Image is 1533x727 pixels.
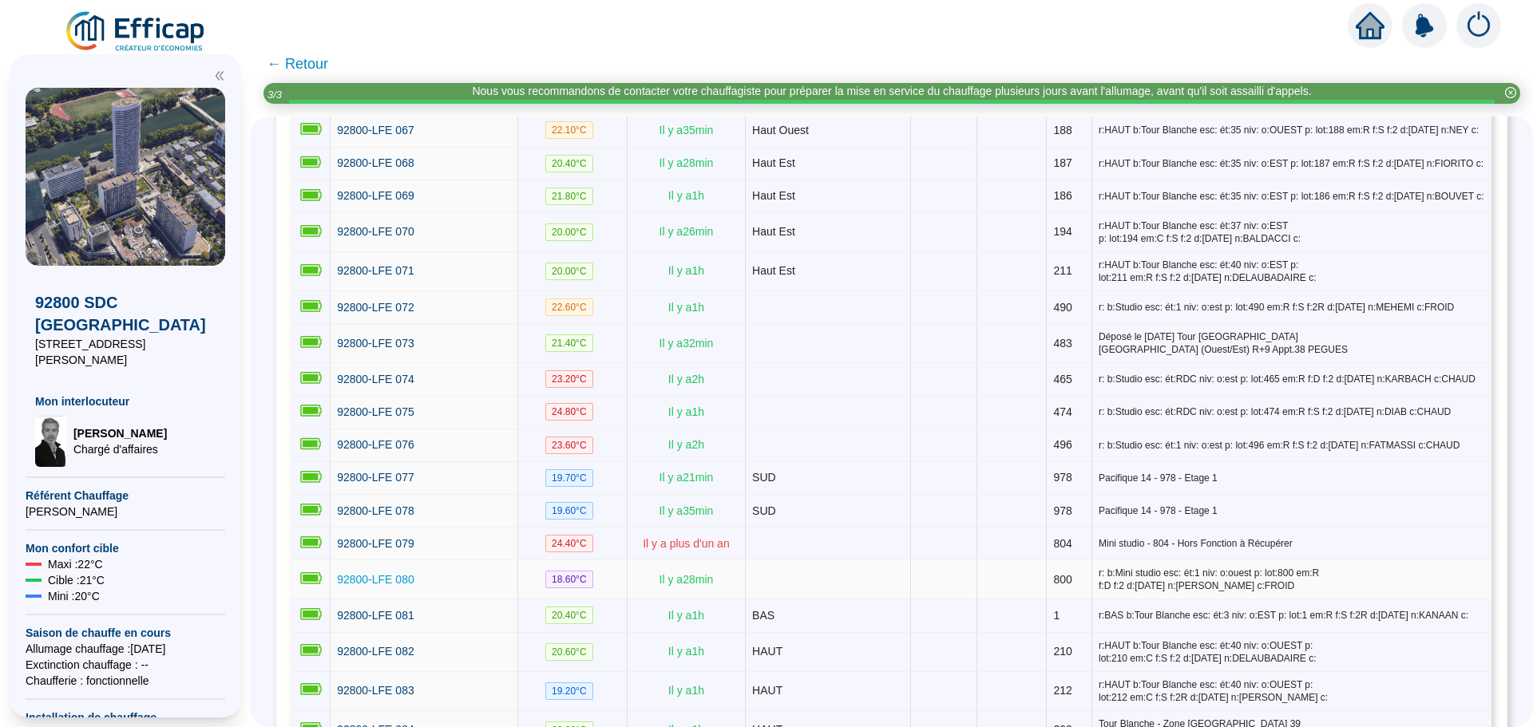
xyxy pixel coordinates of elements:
span: 22.60 °C [545,298,593,316]
span: 92800-LFE 080 [337,573,414,586]
span: Pacifique 14 - 978 - Etage 1 [1099,504,1485,517]
span: 20.60 °C [545,643,593,661]
span: 1 [1053,609,1060,622]
span: r: b:Studio esc: ét:1 niv: o:est p: lot:496 em:R f:S f:2 d:[DATE] n:FATMASSI c:CHAUD [1099,439,1485,452]
span: double-left [214,70,225,81]
span: 23.20 °C [545,370,593,388]
span: r: b:Mini studio esc: ét:1 niv: o:ouest p: lot:800 em:R f:D f:2 d:[DATE] n:[PERSON_NAME] c:FROID [1099,567,1485,592]
span: Maxi : 22 °C [48,556,103,572]
span: ← Retour [267,53,328,75]
span: 92800-LFE 078 [337,504,414,517]
span: 92800-LFE 077 [337,471,414,484]
span: 211 [1053,264,1072,277]
span: Il y a 1 h [668,645,704,658]
span: 20.40 °C [545,155,593,172]
span: Il y a 1 h [668,264,704,277]
span: Haut Est [752,189,795,202]
span: 188 [1053,124,1072,136]
div: Nous vous recommandons de contacter votre chauffagiste pour préparer la mise en service du chauff... [472,83,1311,100]
span: Mon confort cible [26,540,225,556]
span: 19.60 °C [545,502,593,520]
img: Chargé d'affaires [35,416,67,467]
span: r:HAUT b:Tour Blanche esc: ét:40 niv: o:OUEST p: lot:210 em:C f:S f:2 d:[DATE] n:DELAUBADAIRE c: [1099,639,1485,665]
span: Allumage chauffage : [DATE] [26,641,225,657]
span: home [1356,11,1384,40]
span: 92800-LFE 067 [337,124,414,136]
span: Mini : 20 °C [48,588,100,604]
span: r:HAUT b:Tour Blanche esc: ét:40 niv: o:EST p: lot:211 em:R f:S f:2 d:[DATE] n:DELAUBADAIRE c: [1099,259,1485,284]
span: 20.40 °C [545,606,593,624]
span: BAS [752,609,774,622]
span: 92800-LFE 071 [337,264,414,277]
span: Mon interlocuteur [35,393,216,409]
span: 21.80 °C [545,188,593,205]
span: Haut Ouest [752,124,809,136]
span: 92800-LFE 082 [337,645,414,658]
span: Chargé d'affaires [73,441,167,457]
span: Déposé le [DATE] Tour [GEOGRAPHIC_DATA] [GEOGRAPHIC_DATA] (Ouest/Est) R+9 Appt.38 PEGUES [1099,330,1485,356]
span: Il y a 1 h [668,189,704,202]
span: 186 [1053,189,1072,202]
span: HAUT [752,684,782,697]
span: Il y a 1 h [668,301,704,314]
span: 210 [1053,645,1072,658]
span: 800 [1053,573,1072,586]
a: 92800-LFE 083 [337,682,414,699]
span: 483 [1053,337,1072,350]
span: [PERSON_NAME] [26,504,225,520]
a: 92800-LFE 082 [337,643,414,660]
span: Il y a 28 min [660,156,714,169]
a: 92800-LFE 075 [337,404,414,421]
a: 92800-LFE 080 [337,571,414,588]
img: alerts [1402,3,1447,48]
span: 978 [1053,471,1072,484]
span: Il y a plus d'un an [643,537,730,550]
span: 804 [1053,537,1072,550]
span: 20.00 °C [545,223,593,241]
span: Haut Est [752,156,795,169]
span: Haut Est [752,264,795,277]
i: 3 / 3 [267,89,282,101]
span: 978 [1053,504,1072,517]
span: Il y a 28 min [660,573,714,586]
span: 92800-LFE 081 [337,609,414,622]
span: r:HAUT b:Tour Blanche esc: ét:35 niv: o:EST p: lot:186 em:R f:S f:2 d:[DATE] n:BOUVET c: [1099,190,1485,203]
span: 92800-LFE 072 [337,301,414,314]
span: 19.20 °C [545,682,593,700]
a: 92800-LFE 067 [337,122,414,139]
span: Il y a 1 h [668,609,704,622]
span: 194 [1053,225,1072,238]
span: 20.00 °C [545,263,593,280]
span: Il y a 2 h [668,373,704,385]
img: efficap energie logo [64,10,208,54]
a: 92800-LFE 073 [337,335,414,352]
span: Il y a 21 min [660,471,714,484]
a: 92800-LFE 081 [337,607,414,624]
span: Il y a 32 min [660,337,714,350]
span: Exctinction chauffage : -- [26,657,225,673]
span: Il y a 35 min [660,504,714,517]
span: 92800-LFE 083 [337,684,414,697]
span: Cible : 21 °C [48,572,105,588]
a: 92800-LFE 071 [337,263,414,279]
span: 19.70 °C [545,469,593,487]
span: r:HAUT b:Tour Blanche esc: ét:37 niv: o:EST p: lot:194 em:C f:S f:2 d:[DATE] n:BALDACCI c: [1099,219,1485,245]
span: r: b:Studio esc: ét:RDC niv: o:est p: lot:465 em:R f:D f:2 d:[DATE] n:KARBACH c:CHAUD [1099,373,1485,385]
span: 92800-LFE 069 [337,189,414,202]
span: Référent Chauffage [26,488,225,504]
span: Il y a 2 h [668,438,704,451]
span: r:HAUT b:Tour Blanche esc: ét:40 niv: o:OUEST p: lot:212 em:C f:S f:2R d:[DATE] n:[PERSON_NAME] c: [1099,678,1485,704]
span: 22.10 °C [545,121,593,139]
span: 18.60 °C [545,571,593,588]
span: Il y a 26 min [660,225,714,238]
span: 490 [1053,301,1072,314]
span: 474 [1053,405,1072,418]
span: Pacifique 14 - 978 - Etage 1 [1099,472,1485,484]
span: 92800-LFE 074 [337,373,414,385]
span: 24.80 °C [545,403,593,421]
span: Mini studio - 804 - Hors Fonction à Récupérer [1099,537,1485,550]
span: Chaufferie : fonctionnelle [26,673,225,689]
span: r:HAUT b:Tour Blanche esc: ét:35 niv: o:OUEST p: lot:188 em:R f:S f:2 d:[DATE] n:NEY c: [1099,124,1485,136]
a: 92800-LFE 077 [337,469,414,486]
span: 92800-LFE 079 [337,537,414,550]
